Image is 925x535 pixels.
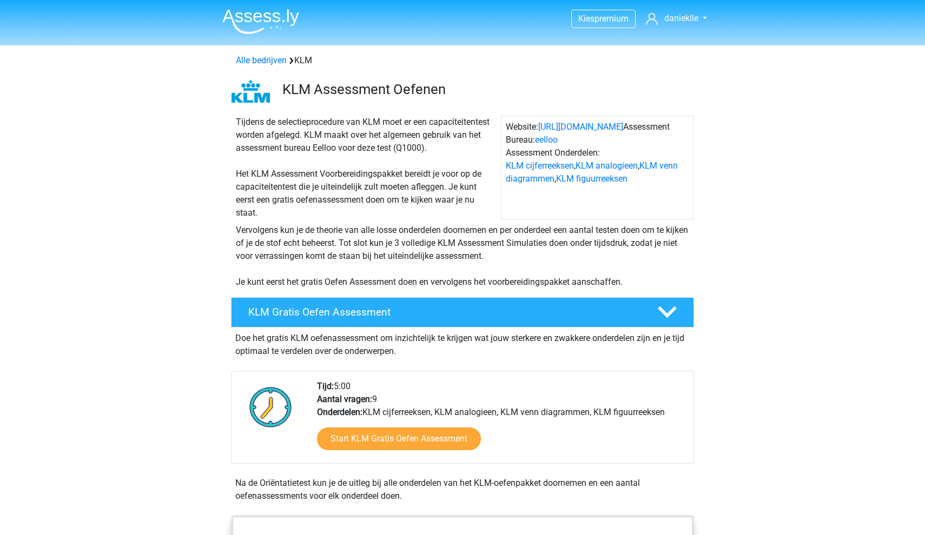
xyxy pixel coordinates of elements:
a: KLM analogieen [576,160,638,171]
a: KLM cijferreeksen [506,160,574,171]
span: premium [594,14,629,24]
div: KLM [232,54,693,67]
a: KLM Gratis Oefen Assessment [227,297,698,327]
div: Website: Assessment Bureau: Assessment Onderdelen: , , , [501,116,693,219]
div: Tijdens de selectieprocedure van KLM moet er een capaciteitentest worden afgelegd. KLM maakt over... [232,116,501,219]
a: danieklle [642,12,711,25]
b: Aantal vragen: [317,394,372,404]
h4: KLM Gratis Oefen Assessment [248,306,640,318]
a: KLM venn diagrammen [506,160,678,184]
div: 5:00 9 KLM cijferreeksen, KLM analogieen, KLM venn diagrammen, KLM figuurreeksen [309,380,693,463]
div: Vervolgens kun je de theorie van alle losse onderdelen doornemen en per onderdeel een aantal test... [232,224,693,289]
b: Tijd: [317,381,334,391]
span: danieklle [664,13,698,23]
img: Klok [243,380,298,434]
a: KLM figuurreeksen [556,173,627,184]
span: Kies [578,14,594,24]
h3: KLM Assessment Oefenen [282,81,685,98]
b: Onderdelen: [317,407,362,417]
a: Alle bedrijven [236,55,287,65]
a: Start KLM Gratis Oefen Assessment [317,427,481,450]
a: [URL][DOMAIN_NAME] [538,122,623,132]
a: eelloo [535,135,558,145]
div: Na de Oriëntatietest kun je de uitleg bij alle onderdelen van het KLM-oefenpakket doornemen en ee... [231,477,694,503]
div: Doe het gratis KLM oefenassessment om inzichtelijk te krijgen wat jouw sterkere en zwakkere onder... [231,327,694,358]
a: Kiespremium [572,11,635,26]
img: Assessly [222,9,299,34]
